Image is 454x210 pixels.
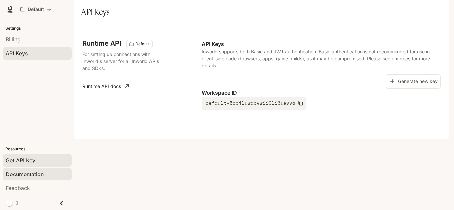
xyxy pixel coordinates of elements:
h1: API Keys [81,5,109,19]
button: All workspaces [17,3,54,16]
p: Default [28,7,44,12]
p: For setting up connections with Inworld's server for all Inworld APIs and SDKs. [82,51,168,72]
p: API Keys [202,40,441,48]
a: docs [400,56,410,61]
button: default-5qojlywapvwii9li6yevvg [202,97,306,110]
h3: Runtime API [82,40,121,47]
span: Default [133,41,152,47]
p: Workspace ID [202,89,441,97]
a: Runtime API docs [80,80,132,93]
div: These keys will apply to your current workspace only [126,40,153,48]
button: Generate new key [386,74,441,89]
p: Inworld supports both Basic and JWT authentication. Basic authentication is not recommended for u... [202,48,441,69]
